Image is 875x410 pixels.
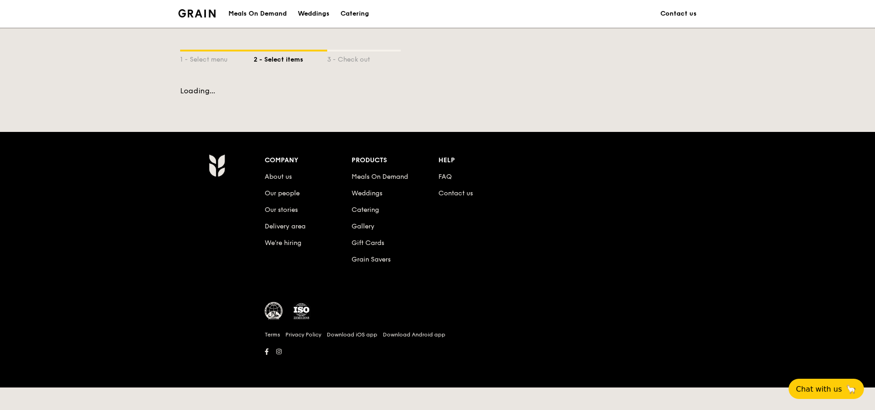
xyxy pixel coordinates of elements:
img: MUIS Halal Certified [265,302,283,320]
img: ISO Certified [292,302,311,320]
span: Chat with us [796,385,842,393]
a: Catering [352,206,379,214]
a: Our people [265,189,300,197]
a: Grain Savers [352,256,391,263]
a: Contact us [438,189,473,197]
h6: Revision [173,358,702,365]
a: About us [265,173,292,181]
a: Weddings [352,189,382,197]
a: Gallery [352,222,375,230]
div: 1 - Select menu [180,51,254,64]
a: Meals On Demand [352,173,408,181]
a: Privacy Policy [285,331,321,338]
img: AYc88T3wAAAABJRU5ErkJggg== [209,154,225,177]
a: Download Android app [383,331,445,338]
img: Grain [178,9,216,17]
div: Loading... [180,86,695,95]
a: Delivery area [265,222,306,230]
div: Help [438,154,525,167]
a: Gift Cards [352,239,384,247]
a: Our stories [265,206,298,214]
a: Logotype [178,9,216,17]
div: 2 - Select items [254,51,327,64]
a: We’re hiring [265,239,301,247]
span: 🦙 [846,384,857,394]
button: Chat with us🦙 [789,379,864,399]
div: 3 - Check out [327,51,401,64]
div: Company [265,154,352,167]
a: Download iOS app [327,331,377,338]
a: Terms [265,331,280,338]
div: Products [352,154,438,167]
a: FAQ [438,173,452,181]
